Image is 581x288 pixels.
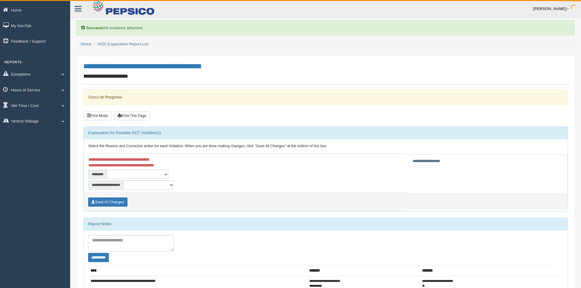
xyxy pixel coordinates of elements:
[88,197,127,207] button: Save
[83,111,111,120] button: Print Mode
[84,218,568,230] div: Report Notes
[83,89,568,105] div: Status:
[84,139,568,154] div: Select the Reason and Corrective action for each Violation. When you are done making changes, cli...
[100,95,122,99] strong: In Progress
[86,26,104,30] b: Success!
[84,127,568,139] div: Explanation for Possible DOT Violation(s)
[81,42,91,46] a: Home
[114,111,150,120] button: Print This Page
[88,253,109,262] button: Change Filter Options
[76,20,575,36] div: All violations attached.
[98,42,149,46] a: HOS Explanation Report List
